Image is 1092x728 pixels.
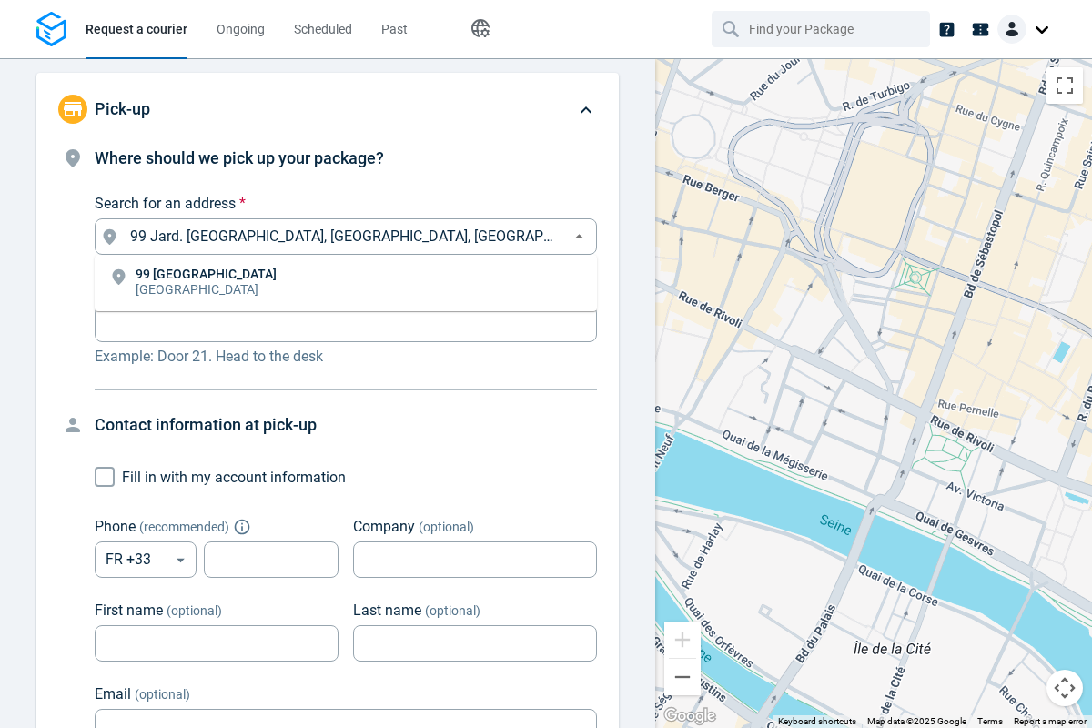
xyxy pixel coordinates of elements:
span: Email [95,685,131,703]
p: Example: Door 21. Head to the desk [95,346,597,368]
span: (optional) [419,520,474,534]
div: Pick-up [36,73,619,146]
span: Fill in with my account information [122,469,346,486]
button: Zoom in [664,622,701,658]
span: Map data ©2025 Google [867,716,966,726]
span: Where should we pick up your package? [95,148,384,167]
button: Toggle fullscreen view [1046,67,1083,104]
span: First name [95,602,163,619]
img: Google [660,704,720,728]
span: Search for an address [95,195,236,212]
span: Company [353,518,415,535]
img: Client [997,15,1026,44]
span: Request a courier [86,22,187,36]
button: Close [568,226,591,248]
a: Open this area in Google Maps (opens a new window) [660,704,720,728]
a: Terms [977,716,1003,726]
span: Last name [353,602,421,619]
img: Logo [36,12,66,47]
button: Zoom out [664,659,701,695]
span: (optional) [135,687,190,702]
div: FR +33 [95,541,197,578]
input: Find your Package [749,12,896,46]
button: Map camera controls [1046,670,1083,706]
h4: Contact information at pick-up [95,412,597,438]
span: Pick-up [95,99,150,118]
p: [GEOGRAPHIC_DATA] [136,280,277,298]
span: Past [381,22,408,36]
span: Phone [95,518,136,535]
button: Explain "Recommended" [237,521,248,532]
span: Scheduled [294,22,352,36]
span: (optional) [425,603,480,618]
span: Ongoing [217,22,265,36]
button: Keyboard shortcuts [778,715,856,728]
span: ( recommended ) [139,520,229,534]
span: (optional) [167,603,222,618]
a: Report a map error [1014,716,1087,726]
p: 99 [GEOGRAPHIC_DATA] [136,268,277,280]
